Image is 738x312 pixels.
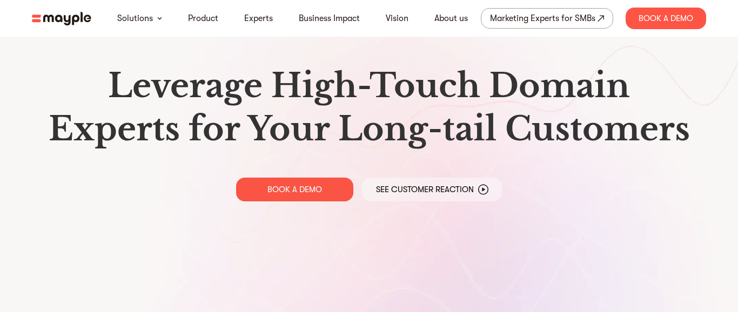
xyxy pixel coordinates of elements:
a: Vision [386,12,408,25]
img: mayple-logo [32,12,91,25]
p: BOOK A DEMO [267,184,322,195]
div: Book A Demo [626,8,706,29]
a: About us [434,12,468,25]
a: Marketing Experts for SMBs [481,8,613,29]
h1: Leverage High-Touch Domain Experts for Your Long-tail Customers [41,64,697,151]
img: arrow-down [157,17,162,20]
a: BOOK A DEMO [236,178,353,201]
a: Product [188,12,218,25]
a: Experts [244,12,273,25]
p: See Customer Reaction [376,184,474,195]
div: Marketing Experts for SMBs [490,11,595,26]
a: See Customer Reaction [362,178,502,201]
a: Business Impact [299,12,360,25]
a: Solutions [117,12,153,25]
